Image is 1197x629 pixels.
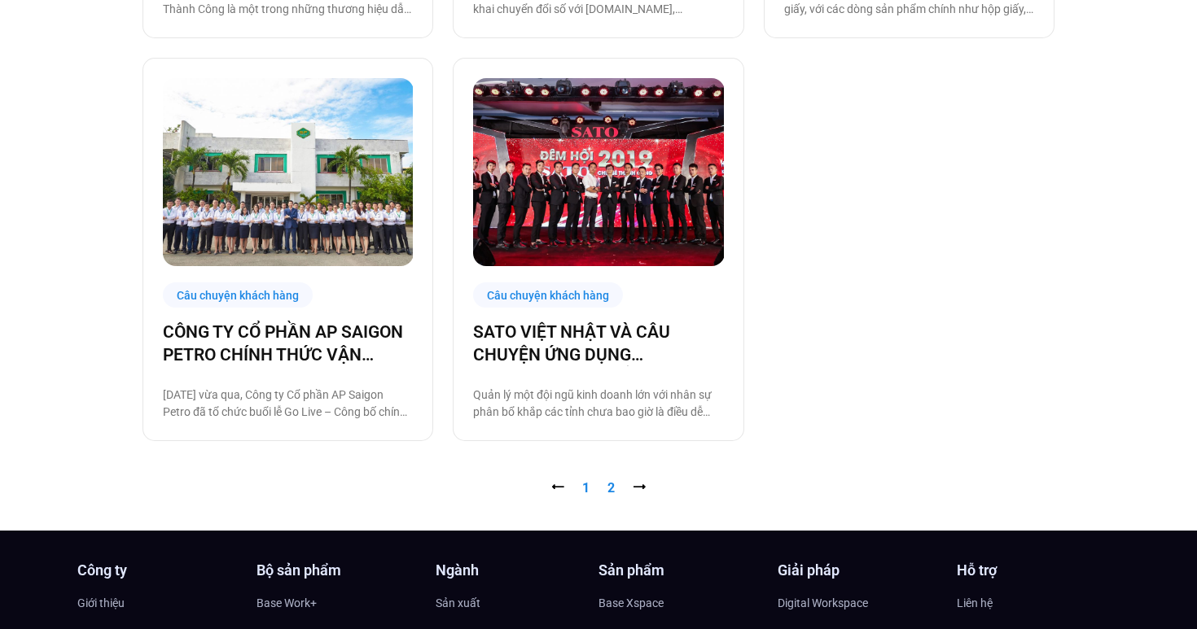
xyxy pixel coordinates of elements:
[142,478,1054,498] nav: Pagination
[163,387,413,421] p: [DATE] vừa qua, Công ty Cổ phần AP Saigon Petro đã tổ chức buổi lễ Go Live – Công bố chính thức t...
[778,591,868,615] span: Digital Workspace
[163,282,313,308] div: Câu chuyện khách hàng
[473,282,623,308] div: Câu chuyện khách hàng
[256,591,419,615] a: Base Work+
[436,563,598,578] h4: Ngành
[551,480,564,496] a: ⭠
[957,591,1120,615] a: Liên hệ
[77,591,240,615] a: Giới thiệu
[436,591,480,615] span: Sản xuất
[633,480,646,496] span: ⭢
[957,563,1120,578] h4: Hỗ trợ
[163,321,413,366] a: CÔNG TY CỔ PHẦN AP SAIGON PETRO CHÍNH THỨC VẬN HÀNH TRÊN NỀN TẢNG [DOMAIN_NAME]
[436,591,598,615] a: Sản xuất
[598,563,761,578] h4: Sản phẩm
[957,591,993,615] span: Liên hệ
[607,480,615,496] span: 2
[582,480,590,496] a: 1
[77,563,240,578] h4: Công ty
[598,591,664,615] span: Base Xspace
[77,591,125,615] span: Giới thiệu
[256,563,419,578] h4: Bộ sản phẩm
[778,563,940,578] h4: Giải pháp
[256,591,317,615] span: Base Work+
[778,591,940,615] a: Digital Workspace
[473,321,723,366] a: SATO VIỆT NHẬT VÀ CÂU CHUYỆN ỨNG DỤNG [DOMAIN_NAME] ĐỂ QUẢN LÝ HOẠT ĐỘNG KINH DOANH
[598,591,761,615] a: Base Xspace
[473,387,723,421] p: Quản lý một đội ngũ kinh doanh lớn với nhân sự phân bổ khắp các tỉnh chưa bao giờ là điều dễ dàng...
